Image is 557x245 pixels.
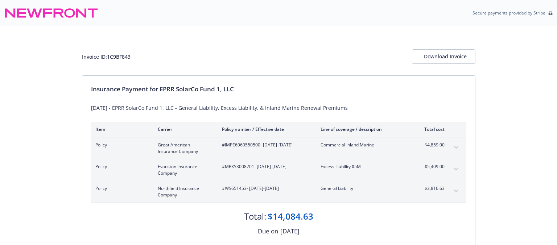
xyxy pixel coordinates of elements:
button: expand content [450,163,462,175]
span: General Liability [321,185,406,192]
span: Great American Insurance Company [158,142,210,155]
div: Carrier [158,126,210,132]
button: Download Invoice [412,49,475,64]
div: Item [95,126,146,132]
div: Insurance Payment for EPRR SolarCo Fund 1, LLC [91,84,466,94]
span: Policy [95,142,146,148]
span: $4,859.00 [417,142,445,148]
div: PolicyEvanston Insurance Company#MPXS3008701- [DATE]-[DATE]Excess Liability $5M$5,409.00expand co... [91,159,466,181]
button: expand content [450,185,462,197]
span: Evanston Insurance Company [158,163,210,177]
span: Commercial Inland Marine [321,142,406,148]
div: Policy number / Effective date [222,126,309,132]
button: expand content [450,142,462,153]
div: $14,084.63 [268,210,313,223]
div: Due on [258,227,278,236]
span: #IMPE6060550500 - [DATE]-[DATE] [222,142,309,148]
div: PolicyGreat American Insurance Company#IMPE6060550500- [DATE]-[DATE]Commercial Inland Marine$4,85... [91,137,466,159]
div: Total cost [417,126,445,132]
span: Excess Liability $5M [321,163,406,170]
div: [DATE] [280,227,300,236]
span: $3,816.63 [417,185,445,192]
span: Policy [95,163,146,170]
div: Line of coverage / description [321,126,406,132]
span: #WS651453 - [DATE]-[DATE] [222,185,309,192]
p: Secure payments provided by Stripe [473,10,545,16]
span: #MPXS3008701 - [DATE]-[DATE] [222,163,309,170]
div: Invoice ID: 1C9BF843 [82,53,131,61]
div: Total: [244,210,266,223]
div: [DATE] - EPRR SolarCo Fund 1, LLC - General Liability, Excess Liability, & Inland Marine Renewal ... [91,104,466,112]
span: Northfield Insurance Company [158,185,210,198]
div: PolicyNorthfield Insurance Company#WS651453- [DATE]-[DATE]General Liability$3,816.63expand content [91,181,466,203]
span: Policy [95,185,146,192]
span: $5,409.00 [417,163,445,170]
div: Download Invoice [424,50,463,63]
